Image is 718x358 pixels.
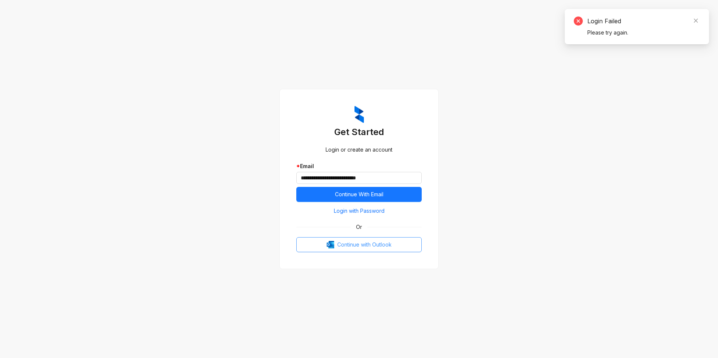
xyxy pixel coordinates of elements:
div: Please try again. [587,29,700,37]
span: Login with Password [334,207,385,215]
span: Continue with Outlook [337,241,392,249]
span: close-circle [574,17,583,26]
img: ZumaIcon [354,106,364,123]
div: Email [296,162,422,170]
img: Outlook [327,241,334,248]
span: Or [351,223,367,231]
button: Continue With Email [296,187,422,202]
span: Continue With Email [335,190,383,199]
span: close [693,18,698,23]
a: Close [692,17,700,25]
div: Login or create an account [296,146,422,154]
button: Login with Password [296,205,422,217]
div: Login Failed [587,17,700,26]
h3: Get Started [296,126,422,138]
button: OutlookContinue with Outlook [296,237,422,252]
